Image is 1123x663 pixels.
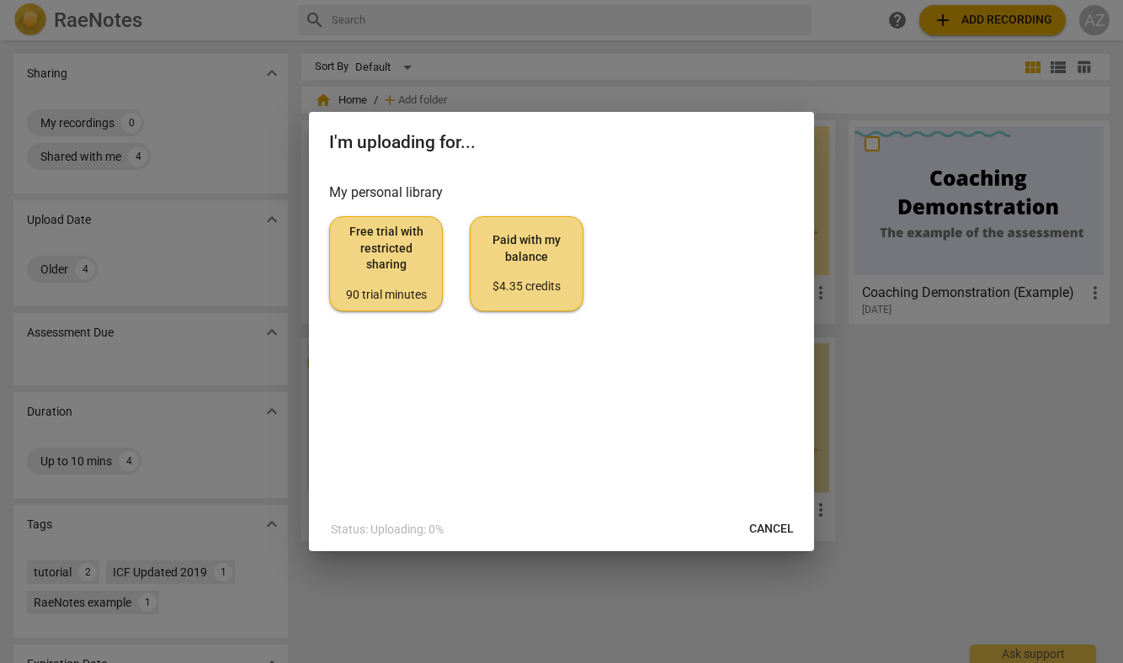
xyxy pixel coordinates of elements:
span: Paid with my balance [484,232,569,295]
div: 90 trial minutes [343,287,428,304]
span: Cancel [749,521,794,538]
h3: My personal library [329,183,794,203]
span: Free trial with restricted sharing [343,224,428,303]
p: Status: Uploading: 0% [331,521,444,538]
h2: I'm uploading for... [329,132,794,153]
div: $4.35 credits [484,278,569,295]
